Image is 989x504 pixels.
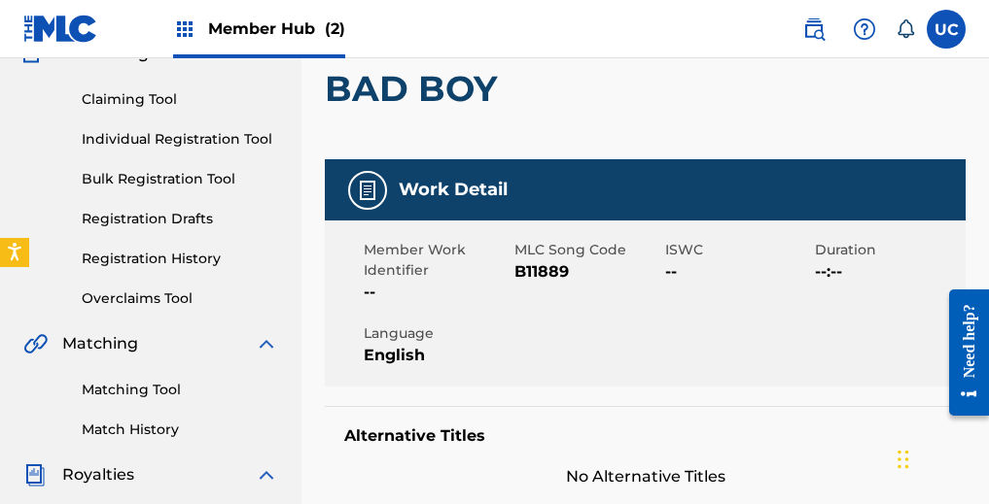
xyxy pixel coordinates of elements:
img: search [802,17,826,41]
a: Public Search [795,10,833,49]
img: MLC Logo [23,15,98,43]
img: help [853,17,876,41]
span: No Alternative Titles [325,465,966,488]
iframe: Chat Widget [892,411,989,504]
span: ISWC [665,240,811,260]
img: Top Rightsholders [173,17,196,41]
a: Claiming Tool [82,89,278,110]
span: Member Hub [208,17,345,40]
a: Overclaims Tool [82,288,278,309]
img: expand [255,332,278,355]
span: MLC Song Code [514,240,660,260]
a: Matching Tool [82,380,278,400]
div: Help [845,10,884,49]
img: Royalties [23,463,47,487]
div: Notifications [896,19,915,39]
span: English [364,344,510,367]
iframe: Resource Center [935,270,989,436]
span: B11889 [514,260,660,284]
img: expand [255,463,278,487]
span: Royalties [62,463,134,487]
img: Matching [23,332,48,355]
span: -- [364,281,510,304]
h5: Alternative Titles [344,426,946,446]
img: Work Detail [356,179,379,202]
a: Match History [82,420,278,440]
span: Language [364,323,510,344]
span: (2) [325,19,345,38]
div: User Menu [927,10,966,49]
span: Member Work Identifier [364,240,510,281]
span: Matching [62,332,138,355]
div: Drag [898,430,909,488]
a: Individual Registration Tool [82,129,278,150]
a: Registration Drafts [82,209,278,229]
span: -- [665,260,811,284]
h2: BAD BOY [325,67,507,111]
a: Registration History [82,249,278,269]
a: Bulk Registration Tool [82,169,278,189]
h5: Work Detail [399,179,508,201]
span: --:-- [815,260,961,284]
span: Duration [815,240,961,260]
